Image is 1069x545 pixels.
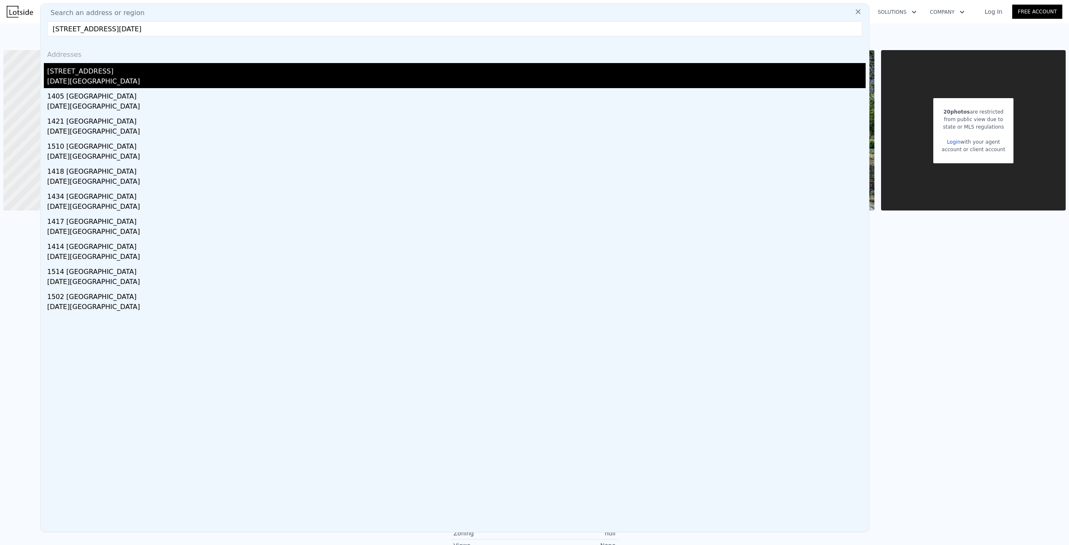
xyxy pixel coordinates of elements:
[47,88,866,101] div: 1405 [GEOGRAPHIC_DATA]
[871,5,923,20] button: Solutions
[975,8,1012,16] a: Log In
[47,127,866,138] div: [DATE][GEOGRAPHIC_DATA]
[1012,5,1062,19] a: Free Account
[47,152,866,163] div: [DATE][GEOGRAPHIC_DATA]
[453,529,534,537] div: Zoning
[960,139,1000,145] span: with your agent
[44,43,866,63] div: Addresses
[47,188,866,202] div: 1434 [GEOGRAPHIC_DATA]
[47,302,866,314] div: [DATE][GEOGRAPHIC_DATA]
[47,177,866,188] div: [DATE][GEOGRAPHIC_DATA]
[47,101,866,113] div: [DATE][GEOGRAPHIC_DATA]
[47,227,866,238] div: [DATE][GEOGRAPHIC_DATA]
[47,238,866,252] div: 1414 [GEOGRAPHIC_DATA]
[47,289,866,302] div: 1502 [GEOGRAPHIC_DATA]
[47,63,866,76] div: [STREET_ADDRESS]
[47,213,866,227] div: 1417 [GEOGRAPHIC_DATA]
[942,123,1005,131] div: state or MLS regulations
[942,108,1005,116] div: are restricted
[47,202,866,213] div: [DATE][GEOGRAPHIC_DATA]
[923,5,971,20] button: Company
[7,6,33,18] img: Lotside
[943,109,970,115] span: 20 photos
[942,116,1005,123] div: from public view due to
[47,21,862,36] input: Enter an address, city, region, neighborhood or zip code
[47,163,866,177] div: 1418 [GEOGRAPHIC_DATA]
[47,264,866,277] div: 1514 [GEOGRAPHIC_DATA]
[47,76,866,88] div: [DATE][GEOGRAPHIC_DATA]
[47,113,866,127] div: 1421 [GEOGRAPHIC_DATA]
[47,138,866,152] div: 1510 [GEOGRAPHIC_DATA]
[44,8,144,18] span: Search an address or region
[942,146,1005,153] div: account or client account
[47,277,866,289] div: [DATE][GEOGRAPHIC_DATA]
[534,529,616,537] div: null
[947,139,960,145] a: Login
[47,252,866,264] div: [DATE][GEOGRAPHIC_DATA]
